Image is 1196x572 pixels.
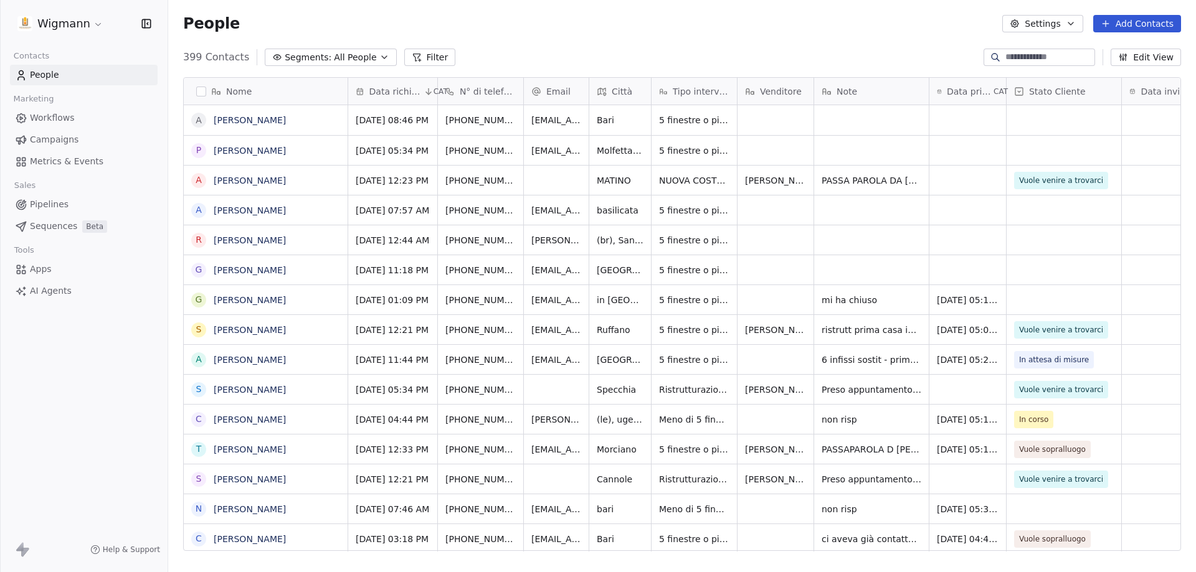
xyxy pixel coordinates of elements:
span: [DATE] 05:16 PM [937,443,999,456]
span: CAT [434,87,448,96]
span: [PHONE_NUMBER] [445,294,516,306]
button: Add Contacts [1093,15,1181,32]
span: basilicata [597,204,643,217]
span: Città [612,85,632,98]
button: Edit View [1111,49,1181,66]
a: [PERSON_NAME] [214,534,286,544]
span: [PHONE_NUMBER] [445,533,516,545]
span: [PERSON_NAME] [745,174,806,187]
a: Workflows [10,108,158,128]
span: Data primo contatto [947,85,991,98]
a: [PERSON_NAME] [214,355,286,365]
span: mi ha chiuso [822,294,921,306]
span: Meno di 5 finestre [659,413,729,426]
span: [PHONE_NUMBER] [445,324,516,336]
div: Data primo contattoCAT [929,78,1006,105]
span: Email [546,85,571,98]
span: [EMAIL_ADDRESS][DOMAIN_NAME] [531,204,581,217]
span: [PERSON_NAME][EMAIL_ADDRESS][DOMAIN_NAME] [531,234,581,246]
span: Wigmann [37,16,90,32]
span: [DATE] 11:44 PM [356,354,430,366]
a: [PERSON_NAME] [214,504,286,514]
span: 5 finestre o più di 5 [659,234,729,246]
span: Bari [597,114,643,126]
a: [PERSON_NAME] [214,265,286,275]
span: [DATE] 05:04 PM [937,324,999,336]
a: [PERSON_NAME] [214,176,286,185]
span: Molfetta bari [597,144,643,157]
span: [PHONE_NUMBER] [445,174,516,187]
span: bari [597,503,643,515]
span: (le), ugento [597,413,643,426]
span: Segments: [285,51,331,64]
a: AI Agents [10,281,158,301]
span: Tools [9,241,39,260]
span: Tipo intervento [673,85,729,98]
a: Metrics & Events [10,151,158,172]
span: NUOVA COSTRUZIONE - [PERSON_NAME] [DATE] INIZIO IMPIANTI [659,174,729,187]
div: Note [814,78,929,105]
span: (br), San donaci [597,234,643,246]
span: [GEOGRAPHIC_DATA] [597,354,643,366]
div: S [196,323,202,336]
span: Help & Support [103,545,160,555]
span: PASSA PAROLA DA [PERSON_NAME] - MIA CLIENTE [822,174,921,187]
span: [EMAIL_ADDRESS][DOMAIN_NAME] [531,144,581,157]
button: Wigmann [15,13,106,34]
span: 5 finestre o più di 5 [659,294,729,306]
span: Preso appuntamento [DATE] 23 ore 16 [822,473,921,485]
span: 5 finestre o più di 5 [659,114,729,126]
span: [DATE] 07:46 AM [356,503,430,515]
span: [EMAIL_ADDRESS][DOMAIN_NAME] [531,443,581,456]
span: 5 finestre o più di 5 [659,144,729,157]
span: [PHONE_NUMBER] [445,144,516,157]
span: [PERSON_NAME][EMAIL_ADDRESS][DOMAIN_NAME] [531,413,581,426]
span: Note [837,85,857,98]
span: [PHONE_NUMBER] [445,114,516,126]
span: People [30,68,59,82]
span: Vuole venire a trovarci [1019,324,1103,336]
div: Nome [184,78,348,105]
span: PASSAPAROLA D [PERSON_NAME] - 17.09 INDICO COSTO PORTE INTERNE- INSETITA IN AGENDA [822,443,921,456]
span: [PERSON_NAME] [745,443,806,456]
div: Città [589,78,651,105]
span: 399 Contacts [183,50,249,65]
span: Campaigns [30,133,78,146]
span: Nome [226,85,252,98]
span: Venditore [760,85,802,98]
span: [DATE] 04:44 PM [356,413,430,426]
span: Specchia [597,383,643,396]
div: N [196,502,202,515]
div: C [196,413,202,426]
a: [PERSON_NAME] [214,146,286,156]
div: S [196,383,202,396]
a: [PERSON_NAME] [214,415,286,424]
span: Marketing [8,90,59,108]
button: Settings [1002,15,1083,32]
span: 6 infissi sostit - prima casa condominio 5 piano no vincoli -- entro l'anno per usufruire del 50%... [822,354,921,366]
div: A [196,114,202,127]
span: [DATE] 12:21 PM [356,324,430,336]
div: A [196,353,202,366]
span: Data invio offerta [1141,85,1190,98]
span: ristrutt prima casa indipendente, casa in cui si trasferirà - ora stanno agli impianti.. 12 infis... [822,324,921,336]
span: [DATE] 04:42 PM [937,533,999,545]
span: [DATE] 05:34 PM [356,383,430,396]
button: Filter [404,49,456,66]
span: 5 finestre o più di 5 [659,354,729,366]
span: 5 finestre o più di 5 [659,204,729,217]
span: Data richiesta [369,85,421,98]
span: Stato Cliente [1029,85,1086,98]
span: [DATE] 01:09 PM [356,294,430,306]
span: [PHONE_NUMBER] [445,354,516,366]
span: Meno di 5 finestre [659,503,729,515]
span: 5 finestre o più di 5 [659,443,729,456]
a: [PERSON_NAME] [214,325,286,335]
span: Vuole sopralluogo [1019,443,1086,456]
span: [PHONE_NUMBER] [445,473,516,485]
span: [PHONE_NUMBER] [445,413,516,426]
a: Help & Support [90,545,160,555]
img: 1630668995401.jpeg [17,16,32,31]
span: [PHONE_NUMBER] [445,503,516,515]
span: [PHONE_NUMBER] [445,443,516,456]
